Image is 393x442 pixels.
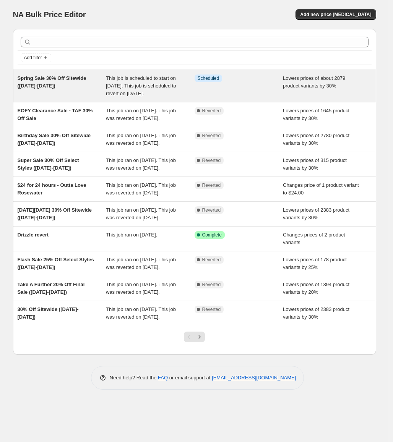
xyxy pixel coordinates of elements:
[184,332,205,342] nav: Pagination
[202,257,221,263] span: Reverted
[202,182,221,188] span: Reverted
[18,75,86,89] span: Spring Sale 30% Off Sitewide ([DATE]-[DATE])
[283,257,347,270] span: Lowers prices of 178 product variants by 25%
[212,375,296,380] a: [EMAIL_ADDRESS][DOMAIN_NAME]
[24,55,42,61] span: Add filter
[106,75,176,96] span: This job is scheduled to start on [DATE]. This job is scheduled to revert on [DATE].
[300,11,371,18] span: Add new price [MEDICAL_DATA]
[283,282,349,295] span: Lowers prices of 1394 product variants by 20%
[202,133,221,139] span: Reverted
[106,182,176,196] span: This job ran on [DATE]. This job was reverted on [DATE].
[106,207,176,220] span: This job ran on [DATE]. This job was reverted on [DATE].
[106,282,176,295] span: This job ran on [DATE]. This job was reverted on [DATE].
[202,306,221,312] span: Reverted
[283,108,349,121] span: Lowers prices of 1645 product variants by 30%
[168,375,212,380] span: or email support at
[106,157,176,171] span: This job ran on [DATE]. This job was reverted on [DATE].
[296,9,376,20] button: Add new price [MEDICAL_DATA]
[158,375,168,380] a: FAQ
[18,133,91,146] span: Birthday Sale 30% Off Sitewide ([DATE]-[DATE])
[18,207,92,220] span: [DATE][DATE] 30% Off Sitewide ([DATE]-[DATE])
[106,133,176,146] span: This job ran on [DATE]. This job was reverted on [DATE].
[283,157,347,171] span: Lowers prices of 315 product variants by 30%
[283,75,345,89] span: Lowers prices of about 2879 product variants by 30%
[202,232,222,238] span: Complete
[194,332,205,342] button: Next
[18,257,94,270] span: Flash Sale 25% Off Select Styles ([DATE]-[DATE])
[18,157,79,171] span: Super Sale 30% Off Select Styles ([DATE]-[DATE])
[202,282,221,288] span: Reverted
[202,207,221,213] span: Reverted
[283,232,345,245] span: Changes prices of 2 product variants
[198,75,219,81] span: Scheduled
[283,306,349,320] span: Lowers prices of 2383 product variants by 30%
[18,306,79,320] span: 30% Off Sitewide ([DATE]-[DATE])
[18,282,85,295] span: Take A Further 20% Off Final Sale ([DATE]-[DATE])
[21,53,51,62] button: Add filter
[106,232,157,238] span: This job ran on [DATE].
[18,232,49,238] span: Drizzle revert
[283,182,359,196] span: Changes price of 1 product variant to $24.00
[202,157,221,164] span: Reverted
[106,257,176,270] span: This job ran on [DATE]. This job was reverted on [DATE].
[13,10,86,19] span: NA Bulk Price Editor
[283,207,349,220] span: Lowers prices of 2383 product variants by 30%
[202,108,221,114] span: Reverted
[18,182,86,196] span: $24 for 24 hours - Outta Love Rosewater
[18,108,93,121] span: EOFY Clearance Sale - TAF 30% Off Sale
[106,108,176,121] span: This job ran on [DATE]. This job was reverted on [DATE].
[283,133,349,146] span: Lowers prices of 2780 product variants by 30%
[110,375,158,380] span: Need help? Read the
[106,306,176,320] span: This job ran on [DATE]. This job was reverted on [DATE].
